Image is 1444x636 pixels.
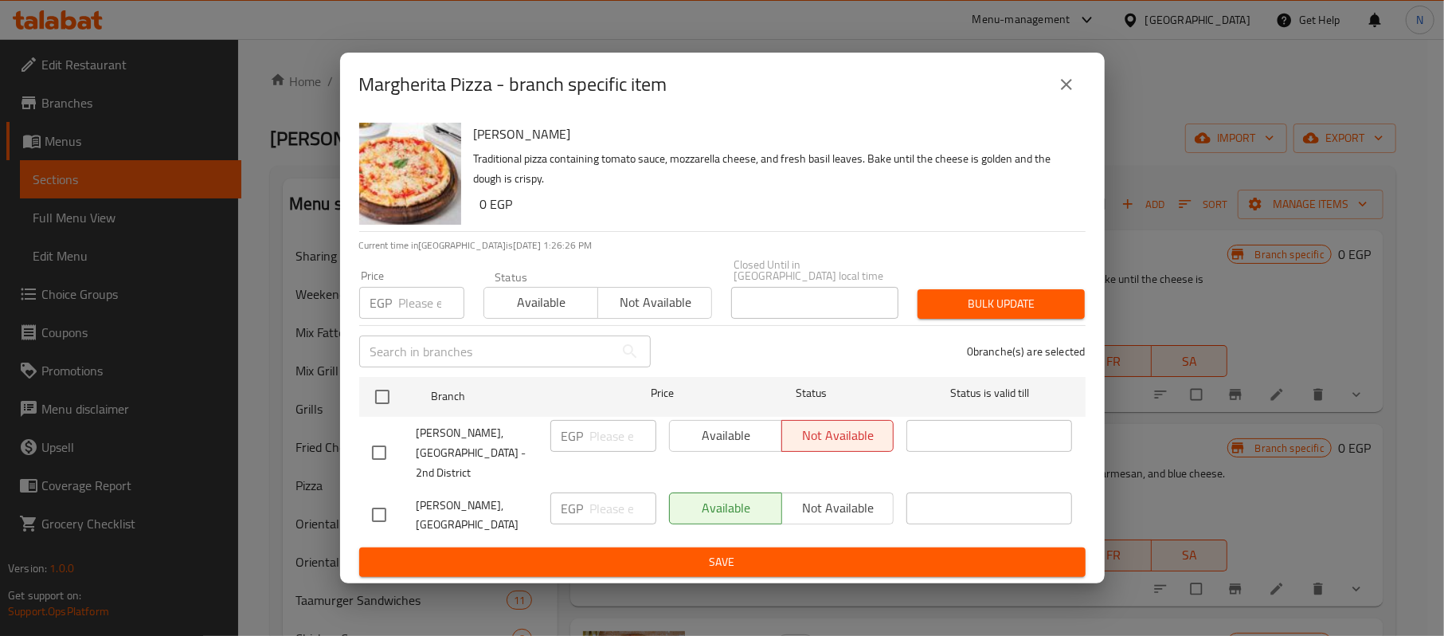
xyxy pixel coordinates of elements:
[359,72,667,97] h2: Margherita Pizza - branch specific item
[417,423,538,483] span: [PERSON_NAME], [GEOGRAPHIC_DATA] - 2nd District
[918,289,1085,319] button: Bulk update
[483,287,598,319] button: Available
[359,123,461,225] img: Margherita Pizza
[562,499,584,518] p: EGP
[609,383,715,403] span: Price
[930,294,1072,314] span: Bulk update
[590,420,656,452] input: Please enter price
[906,383,1072,403] span: Status is valid till
[1047,65,1086,104] button: close
[605,291,706,314] span: Not available
[372,552,1073,572] span: Save
[590,493,656,524] input: Please enter price
[967,344,1086,359] p: 0 branche(s) are selected
[491,291,592,314] span: Available
[474,123,1073,145] h6: [PERSON_NAME]
[370,293,393,312] p: EGP
[417,496,538,536] span: [PERSON_NAME], [GEOGRAPHIC_DATA]
[431,387,597,406] span: Branch
[399,287,464,319] input: Please enter price
[480,193,1073,215] h6: 0 EGP
[359,336,614,367] input: Search in branches
[359,548,1086,577] button: Save
[359,238,1086,253] p: Current time in [GEOGRAPHIC_DATA] is [DATE] 1:26:26 PM
[562,426,584,446] p: EGP
[597,287,712,319] button: Not available
[728,383,894,403] span: Status
[474,149,1073,189] p: Traditional pizza containing tomato sauce, mozzarella cheese, and fresh basil leaves. Bake until ...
